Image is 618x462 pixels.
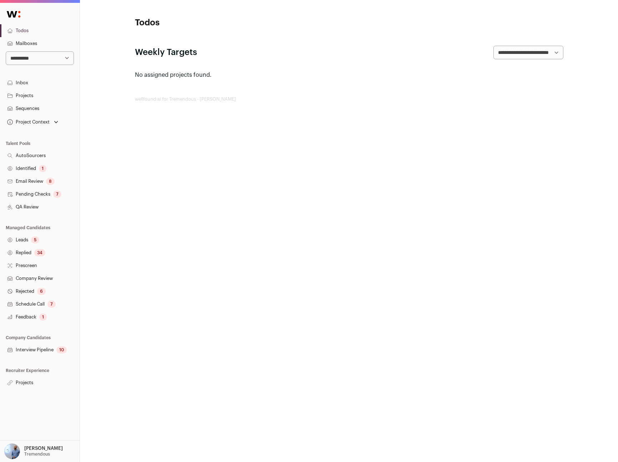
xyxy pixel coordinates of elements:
[53,191,61,198] div: 7
[31,236,39,243] div: 5
[39,313,47,321] div: 1
[56,346,67,353] div: 10
[3,7,24,21] img: Wellfound
[24,451,50,457] p: Tremendous
[24,446,63,451] p: [PERSON_NAME]
[135,71,563,79] p: No assigned projects found.
[34,249,45,256] div: 34
[39,165,46,172] div: 1
[6,117,60,127] button: Open dropdown
[4,443,20,459] img: 97332-medium_jpg
[135,47,197,58] h2: Weekly Targets
[135,96,563,102] footer: wellfound:ai for Tremendous - [PERSON_NAME]
[47,301,56,308] div: 7
[3,443,64,459] button: Open dropdown
[6,119,50,125] div: Project Context
[37,288,46,295] div: 6
[135,17,278,29] h1: Todos
[46,178,55,185] div: 8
